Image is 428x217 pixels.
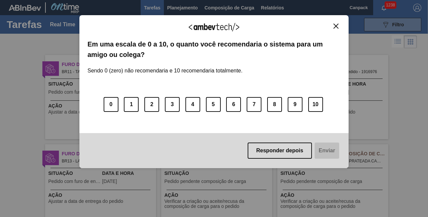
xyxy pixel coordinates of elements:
[288,97,302,112] button: 9
[144,97,159,112] button: 2
[104,97,118,112] button: 0
[308,97,323,112] button: 10
[331,23,341,29] button: Close
[87,60,243,74] label: Sendo 0 (zero) não recomendaria e 10 recomendaria totalmente.
[226,97,241,112] button: 6
[333,24,338,29] img: Close
[248,143,312,159] button: Responder depois
[185,97,200,112] button: 4
[206,97,221,112] button: 5
[247,97,261,112] button: 7
[87,39,341,60] label: Em uma escala de 0 a 10, o quanto você recomendaria o sistema para um amigo ou colega?
[165,97,180,112] button: 3
[124,97,139,112] button: 1
[189,23,239,31] img: Logo Ambevtech
[267,97,282,112] button: 8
